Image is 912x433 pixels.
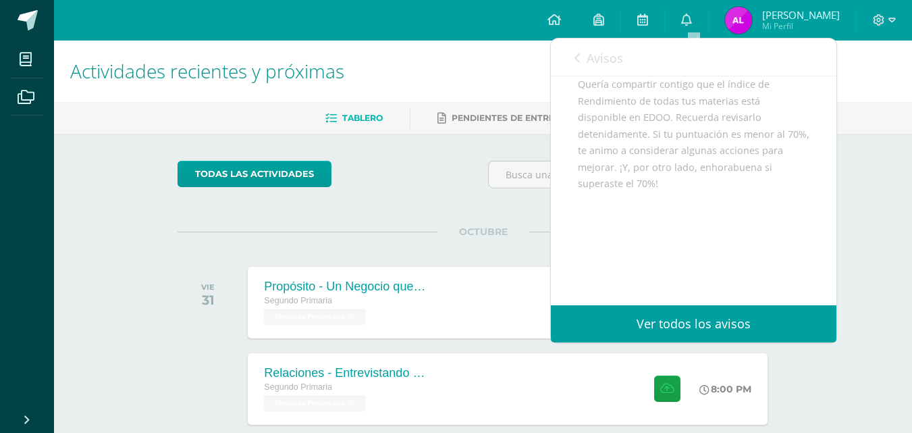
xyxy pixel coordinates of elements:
img: c698b1d41955699acf4e9cd05bb74d0e.png [725,7,752,34]
div: VIE [201,282,215,292]
div: Quería compartir contigo que el índice de Rendimiento de todas tus materias está disponible en ED... [578,76,809,291]
a: Pendientes de entrega [437,107,567,129]
div: Relaciones - Entrevistando a un Héroe [264,366,426,380]
span: Segundo Primaria [264,382,332,392]
a: todas las Actividades [178,161,331,187]
span: Finanzas Personales 'U' [264,395,366,411]
span: OCTUBRE [437,226,529,238]
div: Propósito - Un Negocio que [PERSON_NAME] [264,280,426,294]
input: Busca una actividad próxima aquí... [489,161,788,188]
div: 31 [201,292,215,308]
span: [PERSON_NAME] [762,8,840,22]
a: Ver todos los avisos [551,305,836,342]
span: Tablero [342,113,383,123]
span: Pendientes de entrega [452,113,567,123]
span: Mi Perfil [762,20,840,32]
span: Avisos [587,50,623,66]
span: Actividades recientes y próximas [70,58,344,84]
span: Finanzas Personales 'U' [264,309,366,325]
span: Segundo Primaria [264,296,332,305]
a: Tablero [325,107,383,129]
div: 8:00 PM [699,383,751,395]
